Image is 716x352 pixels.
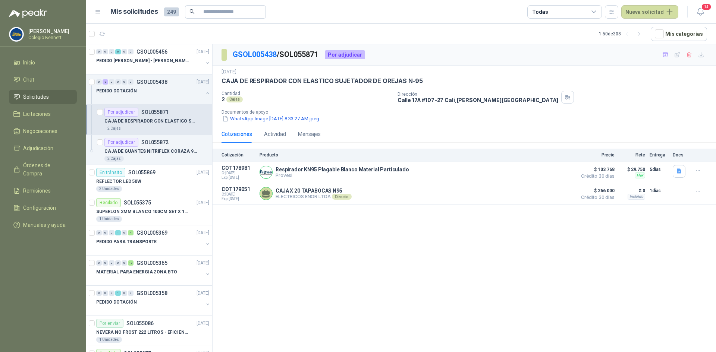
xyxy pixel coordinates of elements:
div: 0 [96,230,102,235]
span: Órdenes de Compra [23,161,70,178]
div: 17 [128,260,134,266]
p: [DATE] [197,48,209,56]
div: 0 [122,49,127,54]
div: 1 Unidades [96,337,122,343]
p: PEDIDO PARA TRANSPORTE [96,238,157,245]
div: 0 [122,79,127,85]
p: / SOL055871 [233,49,319,60]
span: 14 [701,3,712,10]
button: WhatsApp Image [DATE] 8.33.27 AM.jpeg [222,115,320,123]
p: Docs [673,152,688,158]
div: 4 [128,230,134,235]
a: Manuales y ayuda [9,218,77,232]
div: Por adjudicar [325,50,365,59]
span: Exp: [DATE] [222,175,255,180]
div: 0 [122,260,127,266]
p: Dirección [398,92,559,97]
div: 0 [109,291,114,296]
a: Por adjudicarSOL055872CAJA DE GUANTES NITRIFLEX CORAZA 9/L2 Cajas [86,135,212,165]
p: [DATE] [197,290,209,297]
p: $ 0 [619,186,645,195]
span: Licitaciones [23,110,51,118]
p: [DATE] [197,320,209,327]
p: SOL055869 [128,170,156,175]
div: 0 [109,260,114,266]
p: 5 días [650,165,668,174]
a: En tránsitoSOL055869[DATE] REFLECTOR LED 50W2 Unidades [86,165,212,195]
span: search [189,9,195,14]
div: En tránsito [96,168,125,177]
span: $ 103.768 [577,165,615,174]
div: 2 [103,79,108,85]
div: 2 Cajas [104,126,124,131]
div: Cotizaciones [222,130,252,138]
div: 0 [96,260,102,266]
span: Remisiones [23,187,51,195]
p: COT179051 [222,186,255,192]
p: $ 29.750 [619,165,645,174]
span: Exp: [DATE] [222,197,255,201]
div: 2 Unidades [96,186,122,192]
p: MATERIAL PARA ENERGIA ZONA BTO [96,269,177,276]
p: PEDIDO [PERSON_NAME] - [PERSON_NAME] [96,57,189,64]
a: Licitaciones [9,107,77,121]
div: 0 [122,230,127,235]
div: 0 [109,49,114,54]
p: 2 [222,96,225,102]
div: Por enviar [96,319,123,328]
span: Chat [23,76,34,84]
div: Por adjudicar [104,108,138,117]
p: Respirador KN95 Plagable Blanco Material Particulado [276,167,409,172]
div: 0 [122,291,127,296]
div: 0 [128,79,134,85]
a: 0 0 0 6 0 0 GSOL005456[DATE] PEDIDO [PERSON_NAME] - [PERSON_NAME] [96,47,211,71]
p: Cotización [222,152,255,158]
p: SOL055375 [124,200,151,205]
div: 6 [115,49,121,54]
a: Configuración [9,201,77,215]
p: GSOL005365 [136,260,167,266]
span: Configuración [23,204,56,212]
span: 249 [164,7,179,16]
img: Company Logo [9,27,23,41]
div: Directo [332,194,352,200]
p: Colegio Bennett [28,35,75,40]
span: $ 266.000 [577,186,615,195]
span: Negociaciones [23,127,57,135]
div: 1 [115,291,121,296]
a: Por adjudicarSOL055871CAJA DE RESPIRADOR CON ELASTICO SUJETADOR DE OREJAS N-952 Cajas [86,105,212,135]
p: Entrega [650,152,668,158]
p: Precio [577,152,615,158]
div: Todas [532,8,548,16]
span: Crédito 30 días [577,195,615,200]
p: CAJA X 20 TAPABOCAS N95 [276,188,352,194]
div: 0 [109,230,114,235]
div: 0 [103,230,108,235]
div: Incluido [628,194,645,200]
p: GSOL005358 [136,291,167,296]
a: 0 2 0 0 0 0 GSOL005438[DATE] PEDIDO DOTACIÓN [96,77,211,101]
p: SUPERLON 2MM BLANCO 100CM SET X 150 METROS [96,208,189,215]
a: Solicitudes [9,90,77,104]
p: Documentos de apoyo [222,110,713,115]
p: [DATE] [197,79,209,86]
p: [DATE] [197,169,209,176]
p: CAJA DE GUANTES NITRIFLEX CORAZA 9/L [104,148,197,155]
span: C: [DATE] [222,171,255,175]
div: 0 [103,49,108,54]
p: Producto [260,152,573,158]
span: Manuales y ayuda [23,221,66,229]
a: Por enviarSOL055086[DATE] NEVERA NO FROST 222 LITROS - EFICIENCIA ENERGETICA A1 Unidades [86,316,212,346]
p: Cantidad [222,91,392,96]
p: REFLECTOR LED 50W [96,178,141,185]
a: 0 0 0 1 0 4 GSOL005369[DATE] PEDIDO PARA TRANSPORTE [96,228,211,252]
div: 1 - 50 de 308 [599,28,645,40]
a: RecibidoSOL055375[DATE] SUPERLON 2MM BLANCO 100CM SET X 150 METROS1 Unidades [86,195,212,225]
p: [DATE] [197,229,209,237]
a: GSOL005438 [233,50,277,59]
span: Crédito 30 días [577,174,615,178]
p: SOL055086 [126,321,154,326]
p: GSOL005438 [136,79,167,85]
p: [DATE] [197,199,209,206]
a: 0 0 0 1 0 0 GSOL005358[DATE] PEDIDO DOTACIÓN [96,289,211,313]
